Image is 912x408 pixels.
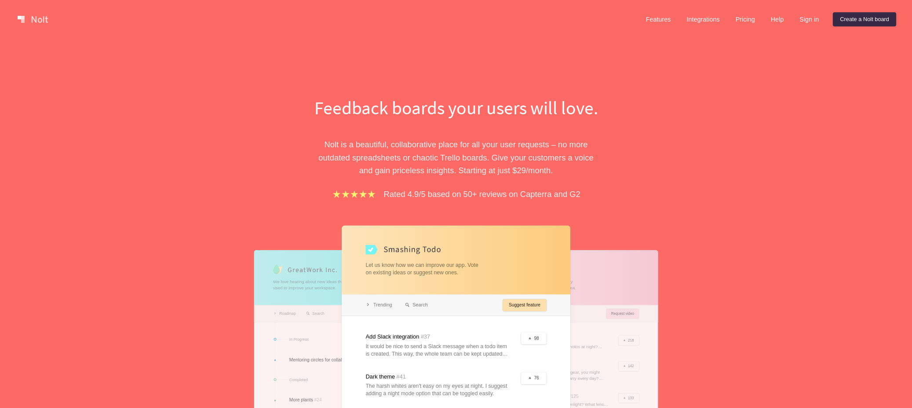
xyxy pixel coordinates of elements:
[304,138,608,177] p: Nolt is a beautiful, collaborative place for all your user requests – no more outdated spreadshee...
[729,12,762,26] a: Pricing
[304,95,608,120] h1: Feedback boards your users will love.
[833,12,896,26] a: Create a Nolt board
[679,12,726,26] a: Integrations
[764,12,791,26] a: Help
[332,189,376,199] img: stars.b067e34983.png
[384,188,580,200] p: Rated 4.9/5 based on 50+ reviews on Capterra and G2
[639,12,678,26] a: Features
[792,12,826,26] a: Sign in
